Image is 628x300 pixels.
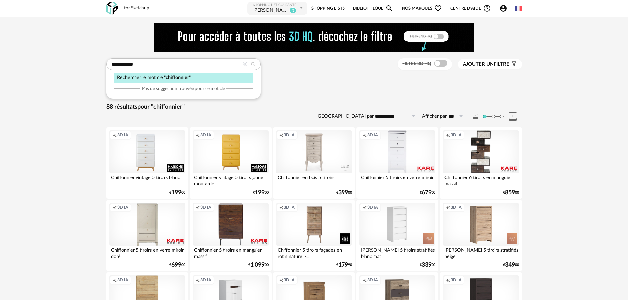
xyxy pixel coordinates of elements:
[499,4,510,12] span: Account Circle icon
[443,173,519,186] div: Chiffonnier 6 tiroirs en manguier massif
[367,277,378,283] span: 3D IA
[385,4,393,12] span: Magnify icon
[253,7,288,14] div: FRETIER MELANIE
[458,59,522,69] button: Ajouter unfiltre Filter icon
[279,277,283,283] span: Creation icon
[117,205,128,210] span: 3D IA
[336,263,352,267] div: € 90
[117,277,128,283] span: 3D IA
[166,75,189,80] span: chiffonnier
[367,132,378,138] span: 3D IA
[338,190,348,195] span: 399
[446,132,450,138] span: Creation icon
[169,190,185,195] div: € 00
[113,132,117,138] span: Creation icon
[451,277,462,283] span: 3D IA
[109,173,185,186] div: Chiffonnier vintage 5 tiroirs blanc
[440,200,522,271] a: Creation icon 3D IA [PERSON_NAME] 5 tiroirs stratifiés beige €34900
[446,277,450,283] span: Creation icon
[402,1,442,16] span: Nos marques
[276,173,352,186] div: Chiffonnier en bois 5 tiroirs
[367,205,378,210] span: 3D IA
[279,132,283,138] span: Creation icon
[499,4,507,12] span: Account Circle icon
[106,200,188,271] a: Creation icon 3D IA Chiffonnier 5 tiroirs en verre miroir doré €69900
[356,200,438,271] a: Creation icon 3D IA [PERSON_NAME] 5 tiroirs stratifiés blanc mat €33900
[190,127,271,199] a: Creation icon 3D IA Chiffonnier vintage 5 tiroirs jaune moutarde €19900
[363,205,367,210] span: Creation icon
[255,190,265,195] span: 199
[154,23,474,52] img: FILTRE%20HQ%20NEW_V1%20(4).gif
[276,246,352,259] div: Chiffonnier 5 tiroirs façades en rotin naturel -...
[171,190,181,195] span: 199
[422,113,447,120] label: Afficher par
[451,205,462,210] span: 3D IA
[420,190,435,195] div: € 00
[196,132,200,138] span: Creation icon
[106,127,188,199] a: Creation icon 3D IA Chiffonnier vintage 5 tiroirs blanc €19900
[137,104,185,110] span: pour "chiffonnier"
[200,277,211,283] span: 3D IA
[363,277,367,283] span: Creation icon
[142,86,225,92] span: Pas de suggestion trouvée pour ce mot clé
[113,277,117,283] span: Creation icon
[503,190,519,195] div: € 00
[253,3,298,7] div: Shopping List courante
[515,5,522,12] img: fr
[273,200,355,271] a: Creation icon 3D IA Chiffonnier 5 tiroirs façades en rotin naturel -... €17990
[253,190,269,195] div: € 00
[106,103,522,111] div: 88 résultats
[113,205,117,210] span: Creation icon
[359,173,435,186] div: Chiffonnier 5 tiroirs en verre miroir
[483,4,491,12] span: Help Circle Outline icon
[193,246,268,259] div: Chiffonnier 5 tiroirs en manguier massif
[422,190,432,195] span: 679
[402,61,431,66] span: Filtre 3D HQ
[284,277,295,283] span: 3D IA
[440,127,522,199] a: Creation icon 3D IA Chiffonnier 6 tiroirs en manguier massif €85900
[196,277,200,283] span: Creation icon
[356,127,438,199] a: Creation icon 3D IA Chiffonnier 5 tiroirs en verre miroir €67900
[279,205,283,210] span: Creation icon
[446,205,450,210] span: Creation icon
[106,2,118,15] img: OXP
[359,246,435,259] div: [PERSON_NAME] 5 tiroirs stratifiés blanc mat
[284,132,295,138] span: 3D IA
[124,5,149,11] div: for Sketchup
[117,132,128,138] span: 3D IA
[171,263,181,267] span: 699
[109,246,185,259] div: Chiffonnier 5 tiroirs en verre miroir doré
[273,127,355,199] a: Creation icon 3D IA Chiffonnier en bois 5 tiroirs €39900
[353,1,393,16] a: BibliothèqueMagnify icon
[503,263,519,267] div: € 00
[193,173,268,186] div: Chiffonnier vintage 5 tiroirs jaune moutarde
[196,205,200,210] span: Creation icon
[363,132,367,138] span: Creation icon
[422,263,432,267] span: 339
[248,263,269,267] div: € 00
[250,263,265,267] span: 1 099
[434,4,442,12] span: Heart Outline icon
[420,263,435,267] div: € 00
[190,200,271,271] a: Creation icon 3D IA Chiffonnier 5 tiroirs en manguier massif €1 09900
[505,190,515,195] span: 859
[336,190,352,195] div: € 00
[443,246,519,259] div: [PERSON_NAME] 5 tiroirs stratifiés beige
[316,113,374,120] label: [GEOGRAPHIC_DATA] par
[169,263,185,267] div: € 00
[451,132,462,138] span: 3D IA
[463,61,509,68] span: filtre
[114,73,253,83] div: Rechercher le mot clé " "
[289,7,296,13] sup: 3
[200,205,211,210] span: 3D IA
[311,1,345,16] a: Shopping Lists
[284,205,295,210] span: 3D IA
[509,61,517,68] span: Filter icon
[450,4,491,12] span: Centre d'aideHelp Circle Outline icon
[463,62,494,67] span: Ajouter un
[200,132,211,138] span: 3D IA
[505,263,515,267] span: 349
[338,263,348,267] span: 179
